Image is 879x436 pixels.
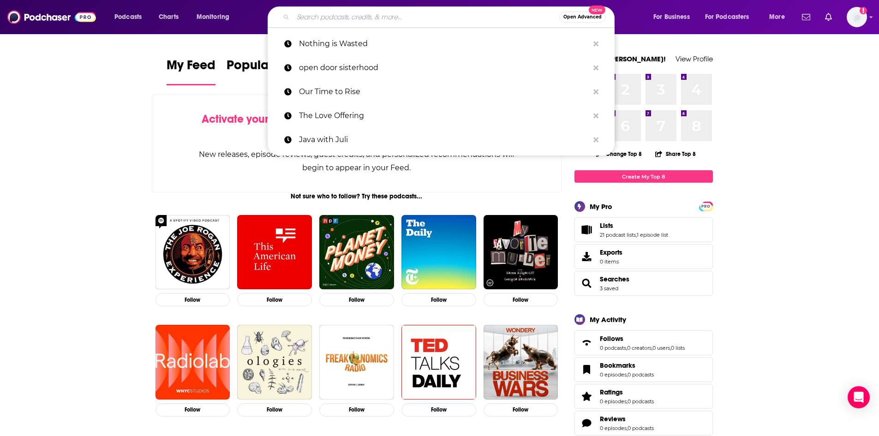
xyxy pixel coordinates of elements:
[574,244,713,269] a: Exports
[484,325,558,400] img: Business Wars
[600,388,654,396] a: Ratings
[627,425,628,431] span: ,
[600,232,636,238] a: 21 podcast lists
[578,277,596,290] a: Searches
[197,11,229,24] span: Monitoring
[700,203,712,209] a: PRO
[627,345,652,351] a: 0 creators
[155,215,230,290] a: The Joe Rogan Experience
[299,128,589,152] p: Java with Juli
[578,417,596,430] a: Reviews
[600,415,626,423] span: Reviews
[600,248,622,257] span: Exports
[268,56,615,80] a: open door sisterhood
[700,203,712,210] span: PRO
[653,11,690,24] span: For Business
[574,217,713,242] span: Lists
[202,112,296,126] span: Activate your Feed
[590,315,626,324] div: My Activity
[484,215,558,290] img: My Favorite Murder with Karen Kilgariff and Georgia Hardstark
[627,398,628,405] span: ,
[319,293,394,306] button: Follow
[860,7,867,14] svg: Add a profile image
[705,11,749,24] span: For Podcasters
[589,6,605,14] span: New
[114,11,142,24] span: Podcasts
[167,57,215,85] a: My Feed
[401,325,476,400] img: TED Talks Daily
[578,223,596,236] a: Lists
[600,285,618,292] a: 3 saved
[699,10,763,24] button: open menu
[7,8,96,26] img: Podchaser - Follow, Share and Rate Podcasts
[600,221,668,230] a: Lists
[600,221,613,230] span: Lists
[600,415,654,423] a: Reviews
[299,80,589,104] p: Our Time to Rise
[600,275,629,283] a: Searches
[268,128,615,152] a: Java with Juli
[198,148,515,174] div: New releases, episode reviews, guest credits, and personalized recommendations will begin to appe...
[484,293,558,306] button: Follow
[563,15,602,19] span: Open Advanced
[198,113,515,139] div: by following Podcasts, Creators, Lists, and other Users!
[276,6,623,28] div: Search podcasts, credits, & more...
[671,345,685,351] a: 0 lists
[769,11,785,24] span: More
[237,293,312,306] button: Follow
[268,80,615,104] a: Our Time to Rise
[319,215,394,290] img: Planet Money
[578,336,596,349] a: Follows
[574,411,713,436] span: Reviews
[627,371,628,378] span: ,
[574,170,713,183] a: Create My Top 8
[227,57,305,85] a: Popular Feed
[578,363,596,376] a: Bookmarks
[190,10,241,24] button: open menu
[299,104,589,128] p: The Love Offering
[574,384,713,409] span: Ratings
[670,345,671,351] span: ,
[600,425,627,431] a: 0 episodes
[600,388,623,396] span: Ratings
[299,56,589,80] p: open door sisterhood
[401,293,476,306] button: Follow
[600,398,627,405] a: 0 episodes
[600,361,654,370] a: Bookmarks
[591,148,648,160] button: Change Top 8
[590,202,612,211] div: My Pro
[159,11,179,24] span: Charts
[574,271,713,296] span: Searches
[600,345,626,351] a: 0 podcasts
[626,345,627,351] span: ,
[655,145,696,163] button: Share Top 8
[155,325,230,400] img: Radiolab
[401,403,476,417] button: Follow
[847,7,867,27] span: Logged in as Lydia_Gustafson
[847,7,867,27] button: Show profile menu
[676,54,713,63] a: View Profile
[484,403,558,417] button: Follow
[237,403,312,417] button: Follow
[299,32,589,56] p: Nothing is Wasted
[167,57,215,78] span: My Feed
[268,32,615,56] a: Nothing is Wasted
[798,9,814,25] a: Show notifications dropdown
[152,192,562,200] div: Not sure who to follow? Try these podcasts...
[763,10,796,24] button: open menu
[647,10,701,24] button: open menu
[848,386,870,408] div: Open Intercom Messenger
[237,215,312,290] img: This American Life
[237,325,312,400] img: Ologies with Alie Ward
[155,403,230,417] button: Follow
[637,232,668,238] a: 1 episode list
[559,12,606,23] button: Open AdvancedNew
